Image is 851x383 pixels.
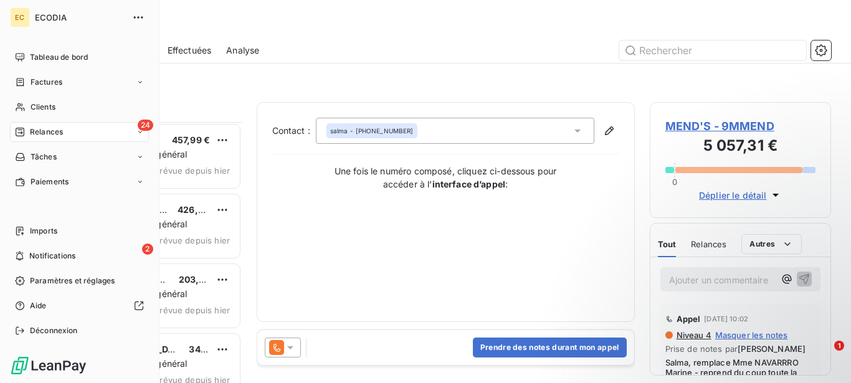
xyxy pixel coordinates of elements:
span: 1 [834,341,844,351]
span: Paiements [31,176,69,187]
span: Imports [30,225,57,237]
span: 349,50 € [189,344,229,354]
span: Déconnexion [30,325,78,336]
h3: 5 057,31 € [665,135,816,159]
span: Relances [30,126,63,138]
button: Prendre des notes durant mon appel [473,338,627,357]
div: EC [10,7,30,27]
span: Notifications [29,250,75,262]
span: Tout [658,239,677,249]
span: 457,99 € [172,135,210,145]
span: Déplier le détail [699,189,767,202]
span: MEND'S - 9MMEND [665,118,816,135]
span: 2 [142,244,153,255]
span: Analyse [226,44,259,57]
span: 24 [138,120,153,131]
span: Paramètres et réglages [30,275,115,286]
span: Aide [30,300,47,311]
p: Une fois le numéro composé, cliquez ci-dessous pour accéder à l’ : [321,164,570,191]
input: Rechercher [619,40,806,60]
img: Logo LeanPay [10,356,87,376]
span: Tableau de bord [30,52,88,63]
span: prévue depuis hier [155,166,230,176]
span: prévue depuis hier [155,305,230,315]
label: Contact : [272,125,316,137]
span: prévue depuis hier [155,235,230,245]
span: [DEMOGRAPHIC_DATA][PERSON_NAME] [88,344,263,354]
iframe: Intercom live chat [809,341,839,371]
span: Tâches [31,151,57,163]
a: Aide [10,296,149,316]
span: Clients [31,102,55,113]
button: Déplier le détail [695,188,786,202]
button: Autres [741,234,802,254]
span: 0 [672,177,677,187]
span: salma [330,126,348,135]
span: Factures [31,77,62,88]
span: ECODIA [35,12,125,22]
span: 203,65 € [179,274,219,285]
span: 426,29 € [178,204,217,215]
div: - [PHONE_NUMBER] [330,126,414,135]
span: Effectuées [168,44,212,57]
span: Relances [691,239,726,249]
strong: interface d’appel [432,179,506,189]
